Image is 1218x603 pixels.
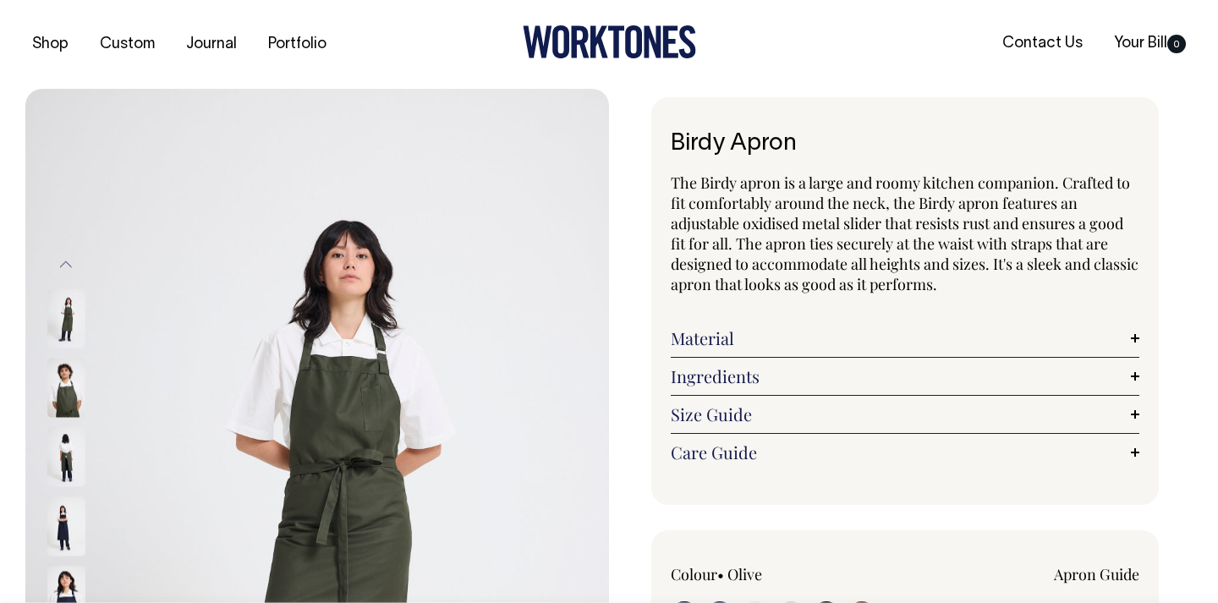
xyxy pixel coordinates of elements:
[1167,35,1186,53] span: 0
[671,328,1139,348] a: Material
[671,366,1139,386] a: Ingredients
[179,30,244,58] a: Journal
[671,442,1139,463] a: Care Guide
[47,358,85,417] img: olive
[1107,30,1193,58] a: Your Bill0
[671,173,1138,294] span: The Birdy apron is a large and roomy kitchen companion. Crafted to fit comfortably around the nec...
[717,564,724,584] span: •
[25,30,75,58] a: Shop
[53,246,79,284] button: Previous
[47,496,85,556] img: dark-navy
[47,427,85,486] img: olive
[671,564,859,584] div: Colour
[671,404,1139,425] a: Size Guide
[996,30,1089,58] a: Contact Us
[93,30,162,58] a: Custom
[727,564,762,584] label: Olive
[47,288,85,348] img: olive
[261,30,333,58] a: Portfolio
[1054,564,1139,584] a: Apron Guide
[671,131,1139,157] h1: Birdy Apron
